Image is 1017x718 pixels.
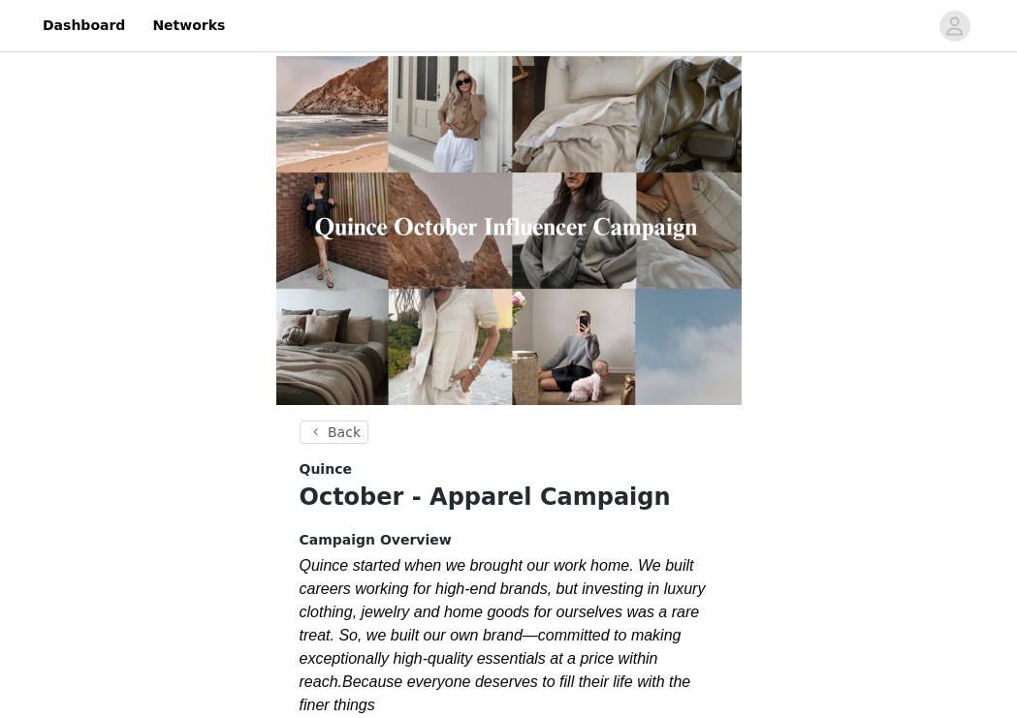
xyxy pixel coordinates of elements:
[300,421,369,444] button: Back
[300,530,718,550] h4: Campaign Overview
[141,4,237,47] a: Networks
[276,56,742,405] img: campaign image
[300,459,352,480] span: Quince
[945,11,964,42] div: avatar
[300,673,691,713] em: Because everyone deserves to fill their life with the finer things
[300,557,706,690] em: Quince started when we brought our work home. We built careers working for high-end brands, but i...
[300,480,718,515] h1: October - Apparel Campaign
[31,4,137,47] a: Dashboard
